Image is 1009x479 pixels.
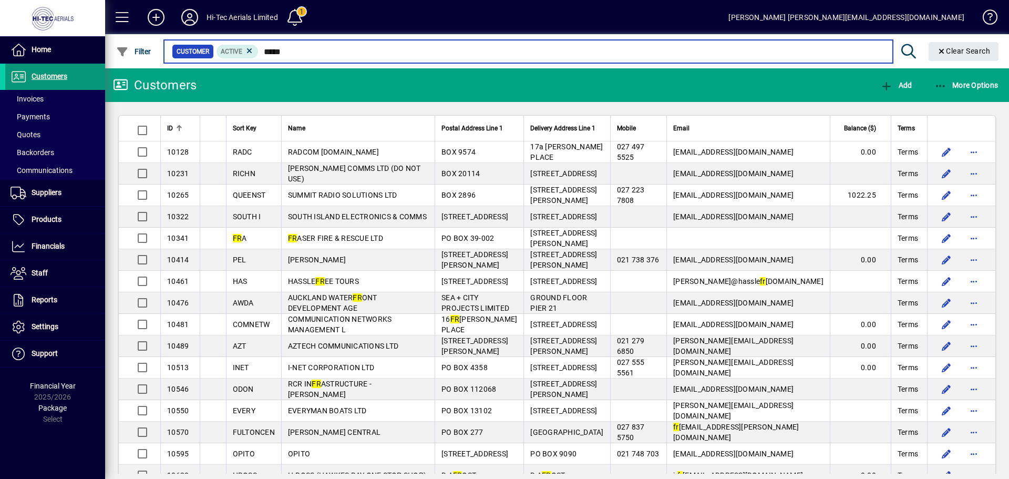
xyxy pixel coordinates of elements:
[760,277,766,286] em: fr
[617,123,636,134] span: Mobile
[898,298,918,308] span: Terms
[167,299,189,307] span: 10476
[837,123,886,134] div: Balance ($)
[11,113,50,121] span: Payments
[5,260,105,287] a: Staff
[938,359,955,376] button: Edit
[965,402,982,419] button: More options
[288,363,374,372] span: I-NET CORPORATION LTD
[830,141,891,163] td: 0.00
[965,294,982,311] button: More options
[32,242,65,250] span: Financials
[965,251,982,268] button: More options
[617,186,645,205] span: 027 223 7808
[288,212,427,221] span: SOUTH ISLAND ELECTRONICS & COMMS
[938,230,955,247] button: Edit
[167,428,189,436] span: 10570
[167,212,189,221] span: 10322
[353,293,362,302] em: FR
[139,8,173,27] button: Add
[233,299,254,307] span: AWDA
[530,212,597,221] span: [STREET_ADDRESS]
[530,363,597,372] span: [STREET_ADDRESS]
[898,123,915,134] span: Terms
[617,358,645,377] span: 027 555 5561
[167,277,189,286] span: 10461
[32,295,57,304] span: Reports
[965,359,982,376] button: More options
[441,293,509,312] span: SEA + CITY PROJECTS LIMITED
[617,423,645,442] span: 027 837 5750
[938,338,955,354] button: Edit
[5,207,105,233] a: Products
[938,381,955,398] button: Edit
[965,424,982,441] button: More options
[617,450,660,458] span: 021 748 703
[5,161,105,179] a: Communications
[938,165,955,182] button: Edit
[673,277,823,286] span: [PERSON_NAME]@hassle [DOMAIN_NAME]
[830,357,891,379] td: 0.00
[938,294,955,311] button: Edit
[233,256,246,264] span: PEL
[530,293,587,312] span: GROUND FLOOR PIER 21
[233,148,252,156] span: RADC
[673,123,689,134] span: Email
[32,188,61,197] span: Suppliers
[441,277,508,286] span: [STREET_ADDRESS]
[830,335,891,357] td: 0.00
[728,9,964,26] div: [PERSON_NAME] [PERSON_NAME][EMAIL_ADDRESS][DOMAIN_NAME]
[673,320,794,329] span: [EMAIL_ADDRESS][DOMAIN_NAME]
[5,287,105,313] a: Reports
[233,428,275,436] span: FULTONCEN
[167,169,189,178] span: 10231
[5,180,105,206] a: Suppliers
[965,316,982,333] button: More options
[441,148,476,156] span: BOX 9574
[937,47,991,55] span: Clear Search
[288,293,377,312] span: AUCKLAND WATER ONT DEVELOPMENT AGE
[288,234,383,242] span: ASER FIRE & RESCUE LTD
[315,277,325,286] em: FR
[5,126,105,144] a: Quotes
[898,341,918,351] span: Terms
[898,384,918,394] span: Terms
[217,45,259,58] mat-chip: Activation Status: Active
[530,320,597,329] span: [STREET_ADDRESS]
[441,234,494,242] span: PO BOX 39-002
[221,48,242,55] span: Active
[32,322,58,331] span: Settings
[938,273,955,290] button: Edit
[233,342,246,350] span: AZT
[233,363,249,372] span: INET
[898,405,918,416] span: Terms
[5,37,105,63] a: Home
[673,423,799,442] span: [EMAIL_ADDRESS][PERSON_NAME][DOMAIN_NAME]
[114,42,154,61] button: Filter
[38,404,67,412] span: Package
[673,212,794,221] span: [EMAIL_ADDRESS][DOMAIN_NAME]
[898,211,918,222] span: Terms
[312,380,321,388] em: FR
[11,95,44,103] span: Invoices
[441,406,492,415] span: PO BOX 13102
[167,148,189,156] span: 10128
[938,251,955,268] button: Edit
[975,2,996,36] a: Knowledge Base
[673,191,794,199] span: [EMAIL_ADDRESS][DOMAIN_NAME]
[898,449,918,459] span: Terms
[288,148,379,156] span: RADCOM [DOMAIN_NAME]
[830,185,891,206] td: 1022.25
[167,450,189,458] span: 10595
[233,385,254,393] span: ODON
[530,250,597,269] span: [STREET_ADDRESS][PERSON_NAME]
[938,402,955,419] button: Edit
[173,8,207,27] button: Profile
[167,191,189,199] span: 10265
[830,249,891,271] td: 0.00
[450,315,460,323] em: FR
[673,123,823,134] div: Email
[878,76,914,95] button: Add
[441,428,483,436] span: PO BOX 277
[116,47,151,56] span: Filter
